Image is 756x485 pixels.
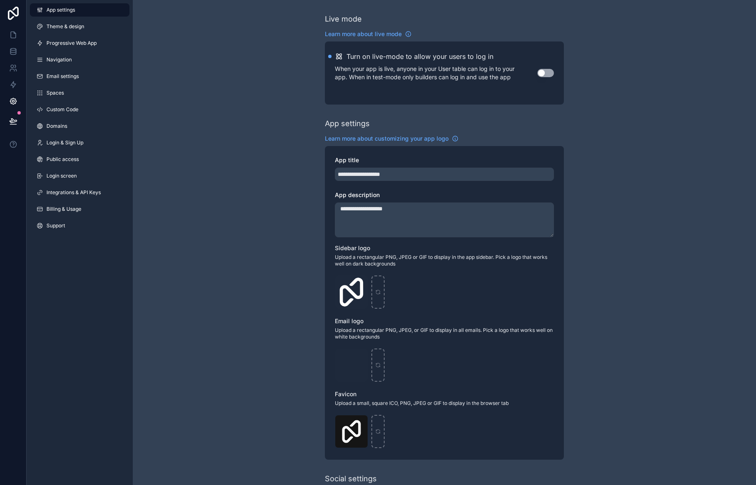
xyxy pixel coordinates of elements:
[46,222,65,229] span: Support
[46,7,75,13] span: App settings
[30,37,129,50] a: Progressive Web App
[30,53,129,66] a: Navigation
[30,119,129,133] a: Domains
[325,30,402,38] span: Learn more about live mode
[30,86,129,100] a: Spaces
[325,118,370,129] div: App settings
[30,169,129,183] a: Login screen
[346,51,493,61] h2: Turn on live-mode to allow your users to log in
[335,244,370,251] span: Sidebar logo
[335,156,359,163] span: App title
[46,156,79,163] span: Public access
[30,186,129,199] a: Integrations & API Keys
[46,23,84,30] span: Theme & design
[335,390,356,397] span: Favicon
[30,153,129,166] a: Public access
[325,134,449,143] span: Learn more about customizing your app logo
[46,139,83,146] span: Login & Sign Up
[325,134,458,143] a: Learn more about customizing your app logo
[46,73,79,80] span: Email settings
[46,189,101,196] span: Integrations & API Keys
[325,473,377,485] div: Social settings
[46,206,81,212] span: Billing & Usage
[325,30,412,38] a: Learn more about live mode
[46,40,97,46] span: Progressive Web App
[30,136,129,149] a: Login & Sign Up
[335,254,554,267] span: Upload a rectangular PNG, JPEG or GIF to display in the app sidebar. Pick a logo that works well ...
[335,191,380,198] span: App description
[30,20,129,33] a: Theme & design
[335,65,537,81] p: When your app is live, anyone in your User table can log in to your app. When in test-mode only b...
[30,3,129,17] a: App settings
[335,400,554,407] span: Upload a small, square ICO, PNG, JPEG or GIF to display in the browser tab
[30,219,129,232] a: Support
[325,13,362,25] div: Live mode
[46,106,78,113] span: Custom Code
[46,173,77,179] span: Login screen
[30,103,129,116] a: Custom Code
[30,70,129,83] a: Email settings
[46,56,72,63] span: Navigation
[46,123,67,129] span: Domains
[335,327,554,340] span: Upload a rectangular PNG, JPEG, or GIF to display in all emails. Pick a logo that works well on w...
[30,202,129,216] a: Billing & Usage
[46,90,64,96] span: Spaces
[335,317,363,324] span: Email logo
